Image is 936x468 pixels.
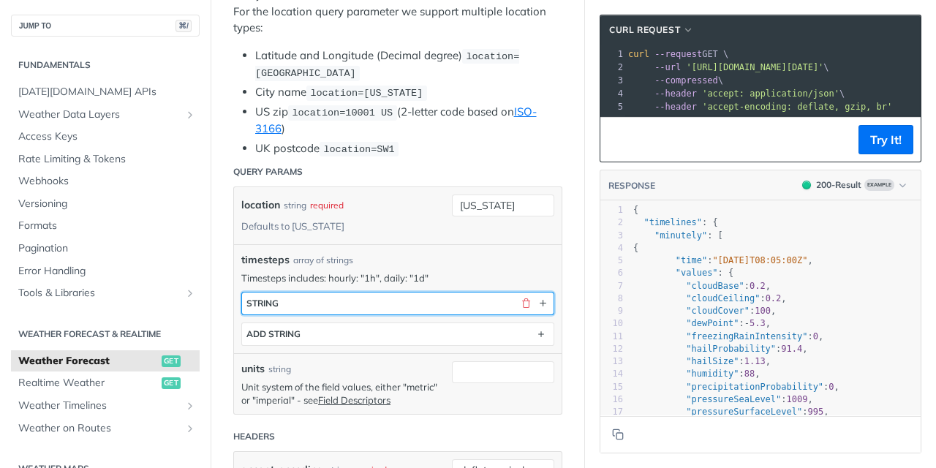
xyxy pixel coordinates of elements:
[233,430,275,443] div: Headers
[686,407,802,417] span: "pressureSurfaceLevel"
[633,217,718,227] span: : {
[600,368,623,380] div: 14
[11,238,200,260] a: Pagination
[781,344,802,354] span: 91.4
[600,230,623,242] div: 3
[633,344,808,354] span: : ,
[241,361,265,377] label: units
[628,62,829,72] span: \
[18,129,196,144] span: Access Keys
[600,87,625,100] div: 4
[858,125,913,154] button: Try It!
[813,331,818,341] span: 0
[654,88,697,99] span: --header
[628,49,728,59] span: GET \
[608,423,628,445] button: Copy to clipboard
[633,306,776,316] span: : ,
[11,170,200,192] a: Webhooks
[633,407,829,417] span: : ,
[11,260,200,282] a: Error Handling
[686,62,823,72] span: '[URL][DOMAIN_NAME][DATE]'
[318,394,390,406] a: Field Descriptors
[608,129,628,151] button: Copy to clipboard
[686,369,739,379] span: "humidity"
[744,356,766,366] span: 1.13
[686,318,739,328] span: "dewPoint"
[600,331,623,343] div: 11
[11,15,200,37] button: JUMP TO⌘/
[11,282,200,304] a: Tools & LibrariesShow subpages for Tools & Libraries
[184,287,196,299] button: Show subpages for Tools & Libraries
[284,195,306,216] div: string
[654,230,707,241] span: "minutely"
[829,382,834,392] span: 0
[11,148,200,170] a: Rate Limiting & Tokens
[18,219,196,233] span: Formats
[600,280,623,292] div: 7
[686,306,750,316] span: "cloudCover"
[18,152,196,167] span: Rate Limiting & Tokens
[600,406,623,418] div: 17
[702,102,892,112] span: 'accept-encoding: deflate, gzip, br'
[795,178,913,192] button: 200200-ResultExample
[604,23,699,37] button: cURL Request
[600,254,623,267] div: 5
[242,323,554,345] button: ADD string
[600,242,623,254] div: 4
[246,328,301,339] div: ADD string
[686,331,807,341] span: "freezingRainIntensity"
[744,369,755,379] span: 88
[600,74,625,87] div: 3
[628,75,723,86] span: \
[241,216,344,237] div: Defaults to [US_STATE]
[702,88,839,99] span: 'accept: application/json'
[600,305,623,317] div: 9
[686,356,739,366] span: "hailSize"
[750,318,766,328] span: 5.3
[686,293,760,303] span: "cloudCeiling"
[633,369,760,379] span: : ,
[255,104,562,137] li: US zip (2-letter code based on )
[18,286,181,301] span: Tools & Libraries
[600,61,625,74] div: 2
[184,423,196,434] button: Show subpages for Weather on Routes
[11,104,200,126] a: Weather Data LayersShow subpages for Weather Data Layers
[255,84,562,101] li: City name
[242,292,554,314] button: string
[600,317,623,330] div: 10
[18,174,196,189] span: Webhooks
[175,20,192,32] span: ⌘/
[11,372,200,394] a: Realtime Weatherget
[241,252,290,268] span: timesteps
[162,355,181,367] span: get
[600,343,623,355] div: 12
[600,292,623,305] div: 8
[11,81,200,103] a: [DATE][DOMAIN_NAME] APIs
[628,88,845,99] span: \
[18,264,196,279] span: Error Handling
[18,399,181,413] span: Weather Timelines
[184,109,196,121] button: Show subpages for Weather Data Layers
[633,255,813,265] span: : ,
[633,356,771,366] span: : ,
[755,306,771,316] span: 100
[293,254,353,267] div: array of strings
[600,381,623,393] div: 15
[246,298,279,309] div: string
[864,179,894,191] span: Example
[536,297,549,310] button: Show
[600,48,625,61] div: 1
[686,344,776,354] span: "hailProbability"
[292,107,393,118] span: location=10001 US
[600,267,623,279] div: 6
[807,407,823,417] span: 995
[310,88,423,99] span: location=[US_STATE]
[654,102,697,112] span: --header
[766,293,782,303] span: 0.2
[184,400,196,412] button: Show subpages for Weather Timelines
[18,376,158,390] span: Realtime Weather
[18,107,181,122] span: Weather Data Layers
[633,394,813,404] span: : ,
[11,350,200,372] a: Weather Forecastget
[633,243,638,253] span: {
